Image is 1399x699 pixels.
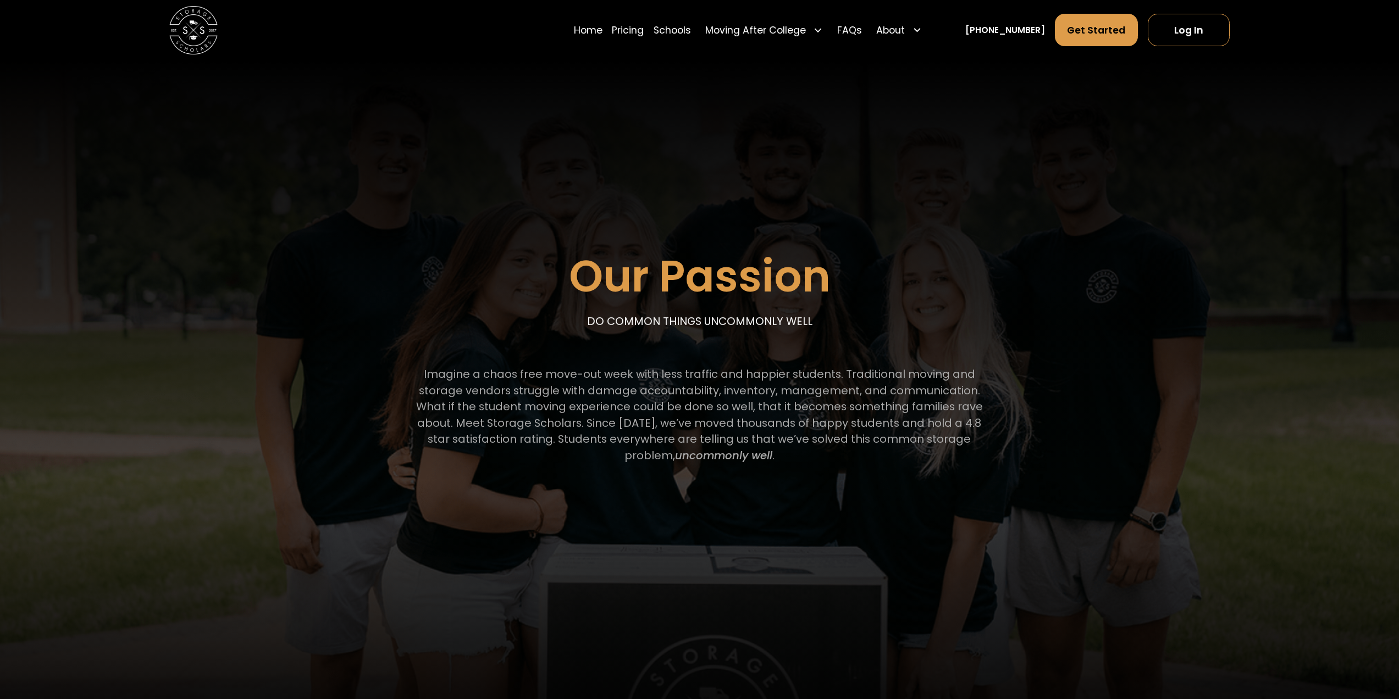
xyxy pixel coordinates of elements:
[654,13,691,47] a: Schools
[1055,14,1138,46] a: Get Started
[872,13,927,47] div: About
[169,6,218,54] a: home
[569,253,831,301] h1: Our Passion
[965,24,1045,36] a: [PHONE_NUMBER]
[612,13,644,47] a: Pricing
[169,6,218,54] img: Storage Scholars main logo
[410,366,988,464] p: Imagine a chaos free move-out week with less traffic and happier students. Traditional moving and...
[876,23,905,37] div: About
[574,13,602,47] a: Home
[587,313,812,330] p: DO COMMON THINGS UNCOMMONLY WELL
[675,448,772,463] em: uncommonly well
[705,23,806,37] div: Moving After College
[700,13,827,47] div: Moving After College
[1148,14,1230,46] a: Log In
[837,13,862,47] a: FAQs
